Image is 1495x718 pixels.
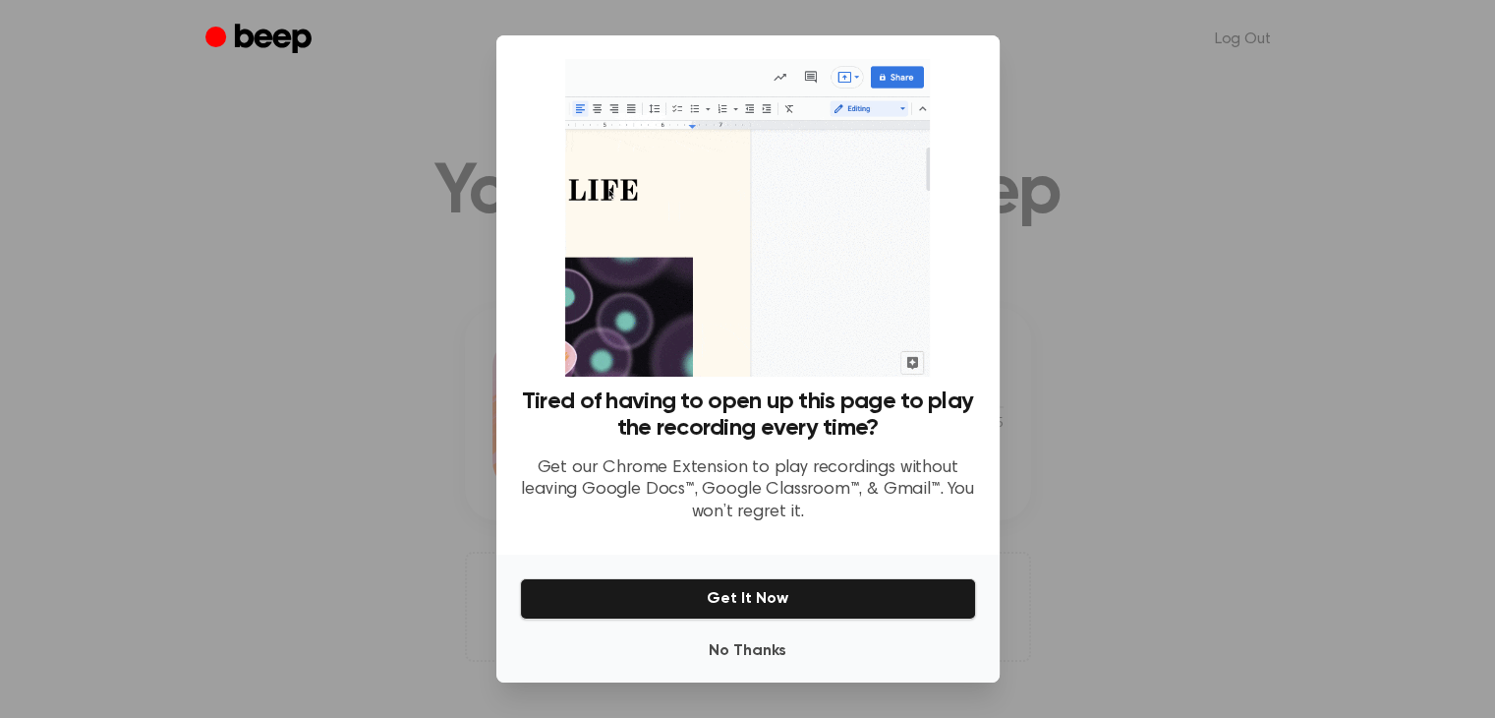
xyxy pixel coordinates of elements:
img: Beep extension in action [565,59,930,377]
a: Beep [205,21,316,59]
a: Log Out [1195,16,1291,63]
button: Get It Now [520,578,976,620]
h3: Tired of having to open up this page to play the recording every time? [520,389,976,442]
button: No Thanks [520,631,976,671]
p: Get our Chrome Extension to play recordings without leaving Google Docs™, Google Classroom™, & Gm... [520,457,976,524]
